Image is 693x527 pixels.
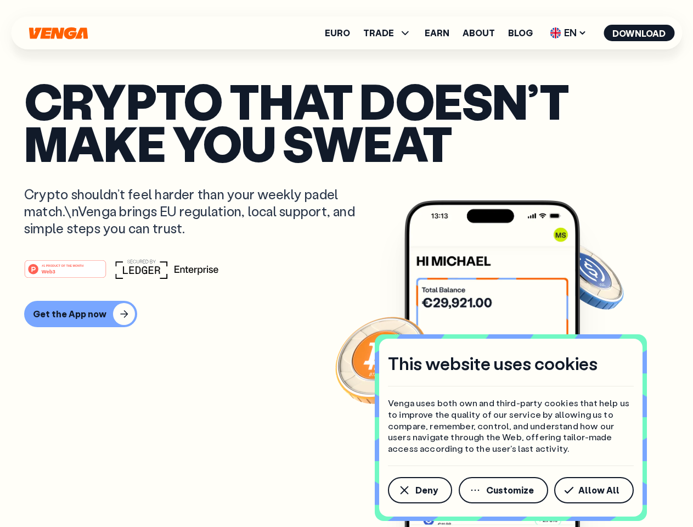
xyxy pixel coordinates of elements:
button: Get the App now [24,301,137,327]
img: USDC coin [547,236,626,315]
span: Customize [486,486,534,495]
img: Bitcoin [333,310,432,409]
button: Allow All [554,477,634,503]
span: Deny [415,486,438,495]
a: About [463,29,495,37]
span: TRADE [363,26,412,40]
span: Allow All [578,486,619,495]
button: Download [604,25,674,41]
img: flag-uk [550,27,561,38]
tspan: #1 PRODUCT OF THE MONTH [42,263,83,267]
tspan: Web3 [42,268,55,274]
a: #1 PRODUCT OF THE MONTHWeb3 [24,266,106,281]
span: EN [546,24,590,42]
button: Deny [388,477,452,503]
p: Crypto that doesn’t make you sweat [24,80,669,164]
div: Get the App now [33,309,106,319]
p: Venga uses both own and third-party cookies that help us to improve the quality of our service by... [388,397,634,455]
a: Blog [508,29,533,37]
a: Earn [425,29,449,37]
button: Customize [459,477,548,503]
span: TRADE [363,29,394,37]
h4: This website uses cookies [388,352,598,375]
svg: Home [27,27,89,40]
a: Get the App now [24,301,669,327]
a: Euro [325,29,350,37]
p: Crypto shouldn’t feel harder than your weekly padel match.\nVenga brings EU regulation, local sup... [24,186,371,237]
